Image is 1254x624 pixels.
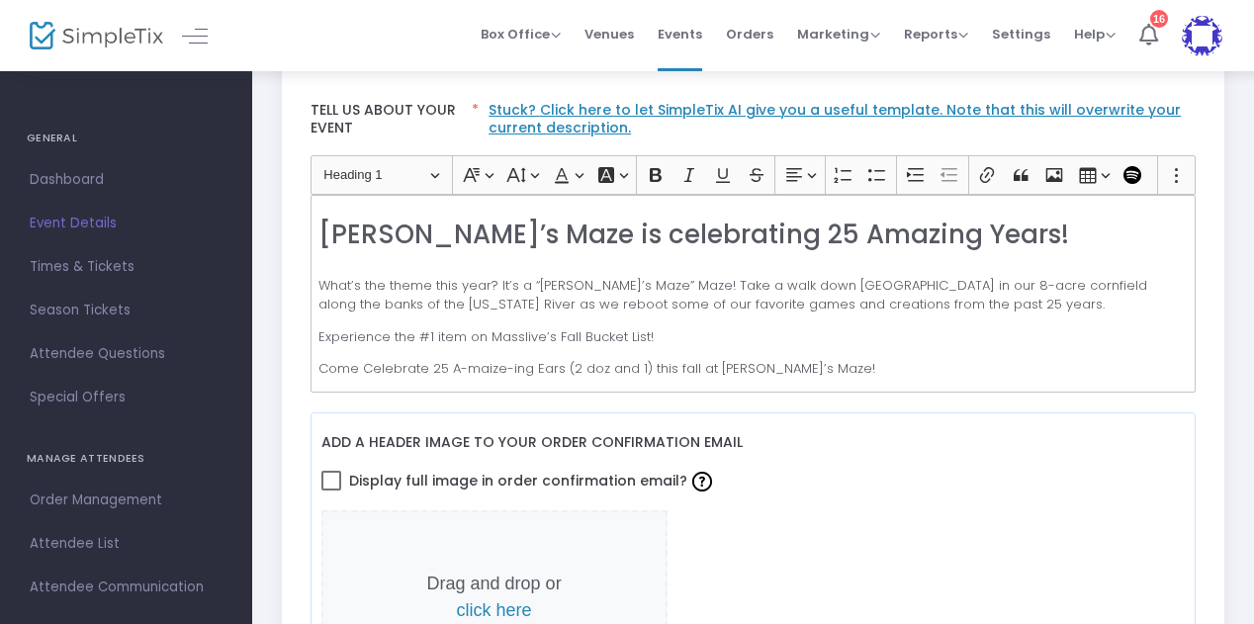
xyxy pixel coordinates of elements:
label: Tell us about your event [301,91,1206,155]
div: 16 [1150,9,1168,27]
span: Season Tickets [30,298,223,323]
p: Drag and drop or [412,571,577,624]
span: Order Management [30,488,223,513]
p: What’s the theme this year? It’s a “[PERSON_NAME]’s Maze” Maze! Take a walk down [GEOGRAPHIC_DATA... [318,256,1187,314]
span: Orders [726,9,773,59]
span: Box Office [481,25,561,44]
span: Attendee List [30,531,223,557]
label: Add a header image to your order confirmation email [321,423,743,464]
span: Settings [992,9,1050,59]
span: click here [457,600,532,620]
span: Heading 1 [323,163,426,187]
span: Attendee Questions [30,341,223,367]
h2: [PERSON_NAME]’s Maze is celebrating 25 Amazing Years! [318,220,1187,250]
button: Heading 1 [314,160,448,191]
span: Venues [584,9,634,59]
span: Help [1074,25,1116,44]
h4: GENERAL [27,119,225,158]
span: Display full image in order confirmation email? [349,464,717,497]
span: Marketing [797,25,880,44]
span: Events [658,9,702,59]
h4: MANAGE ATTENDEES [27,439,225,479]
span: Event Details [30,211,223,236]
p: Experience the #1 item on Masslive’s Fall Bucket List! [318,327,1187,347]
span: Reports [904,25,968,44]
span: Attendee Communication [30,575,223,600]
p: Come Celebrate 25 A-maize-ing Ears (2 doz and 1) this fall at [PERSON_NAME]’s Maze! [318,359,1187,417]
span: Times & Tickets [30,254,223,280]
div: Editor toolbar [311,155,1197,195]
div: Rich Text Editor, main [311,195,1197,393]
img: question-mark [692,472,712,491]
span: Dashboard [30,167,223,193]
a: Stuck? Click here to let SimpleTix AI give you a useful template. Note that this will overwrite y... [489,100,1181,137]
span: Special Offers [30,385,223,410]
